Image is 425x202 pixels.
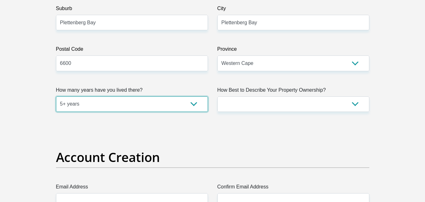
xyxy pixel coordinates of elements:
[217,15,369,30] input: City
[217,183,369,193] label: Confirm Email Address
[56,5,208,15] label: Suburb
[217,96,369,112] select: Please select a value
[56,15,208,30] input: Suburb
[56,96,208,112] select: Please select a value
[56,183,208,193] label: Email Address
[56,150,369,165] h2: Account Creation
[217,5,369,15] label: City
[56,86,208,96] label: How many years have you lived there?
[217,55,369,71] select: Please Select a Province
[56,45,208,55] label: Postal Code
[217,86,369,96] label: How Best to Describe Your Property Ownership?
[217,45,369,55] label: Province
[56,55,208,71] input: Postal Code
